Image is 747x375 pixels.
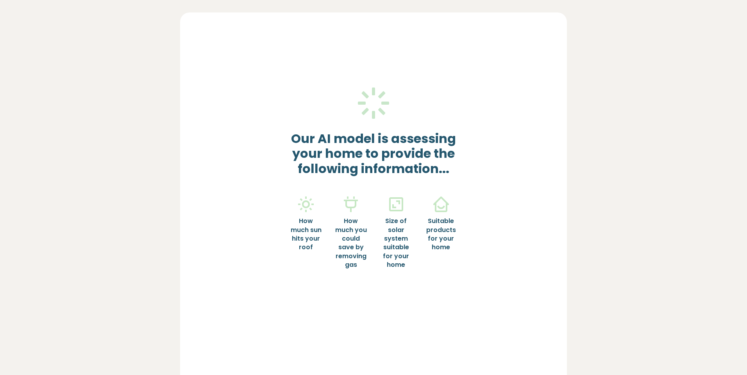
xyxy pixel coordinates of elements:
[335,217,367,269] h6: How much you could save by removing gas
[380,217,412,269] h6: Size of solar system suitable for your home
[425,217,457,252] h6: Suitable products for your home
[290,131,457,176] h3: Our AI model is assessing your home to provide the following information...
[229,344,518,352] p: Note: Do not refresh or close this page. Your data may get lost.
[290,217,322,252] h6: How much sun hits your roof
[229,329,518,337] p: This may take few seconds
